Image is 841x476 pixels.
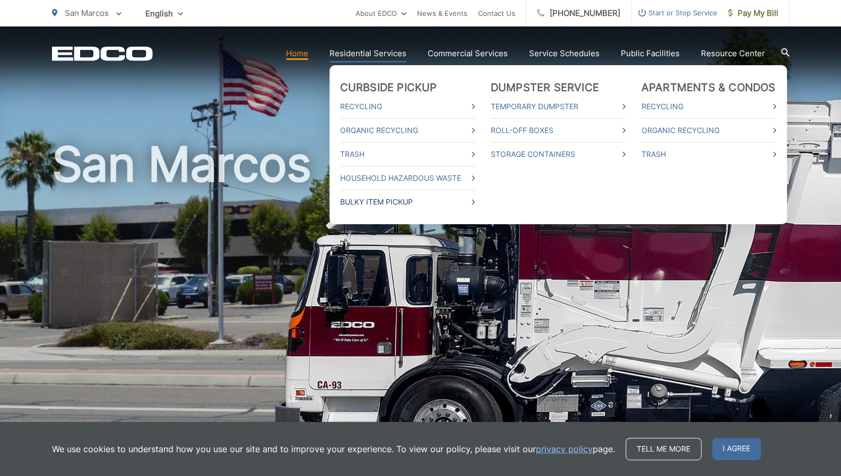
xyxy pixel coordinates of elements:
[491,148,626,161] a: Storage Containers
[52,46,153,61] a: EDCD logo. Return to the homepage.
[428,47,508,60] a: Commercial Services
[728,7,778,20] span: Pay My Bill
[478,7,515,20] a: Contact Us
[626,438,701,460] a: Tell me more
[340,172,475,184] a: Household Hazardous Waste
[536,443,593,455] a: privacy policy
[701,47,765,60] a: Resource Center
[137,4,191,23] span: English
[340,124,475,137] a: Organic Recycling
[641,81,776,94] a: Apartments & Condos
[65,8,109,18] span: San Marcos
[330,47,406,60] a: Residential Services
[340,100,475,113] a: Recycling
[641,124,776,137] a: Organic Recycling
[491,81,599,94] a: Dumpster Service
[340,148,475,161] a: Trash
[641,100,776,113] a: Recycling
[340,196,475,208] a: Bulky Item Pickup
[340,81,437,94] a: Curbside Pickup
[529,47,600,60] a: Service Schedules
[52,138,790,473] h1: San Marcos
[417,7,467,20] a: News & Events
[52,443,615,455] p: We use cookies to understand how you use our site and to improve your experience. To view our pol...
[356,7,406,20] a: About EDCO
[491,100,626,113] a: Temporary Dumpster
[641,148,776,161] a: Trash
[491,124,626,137] a: Roll-Off Boxes
[286,47,308,60] a: Home
[621,47,680,60] a: Public Facilities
